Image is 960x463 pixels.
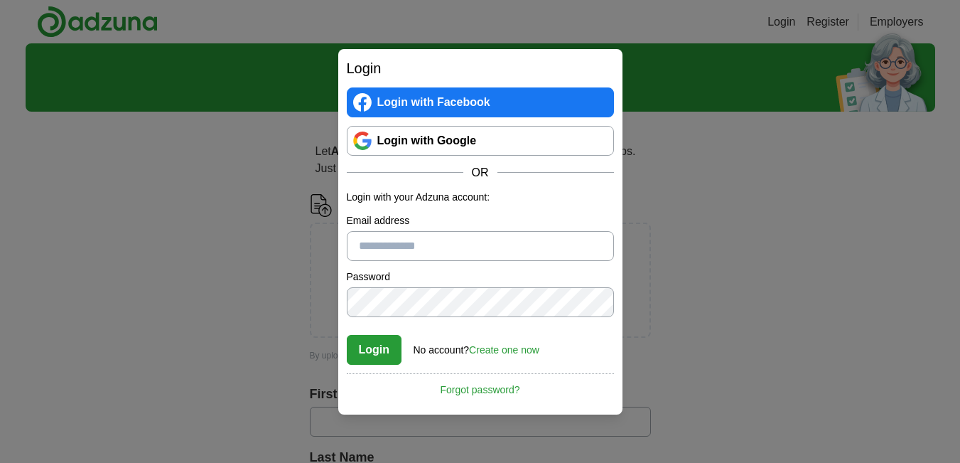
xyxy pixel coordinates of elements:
[347,270,614,284] label: Password
[463,164,497,181] span: OR
[347,373,614,398] a: Forgot password?
[347,213,614,228] label: Email address
[347,190,614,205] p: Login with your Adzuna account:
[347,126,614,156] a: Login with Google
[347,335,402,365] button: Login
[347,87,614,117] a: Login with Facebook
[347,58,614,79] h2: Login
[469,344,539,356] a: Create one now
[414,334,539,358] div: No account?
